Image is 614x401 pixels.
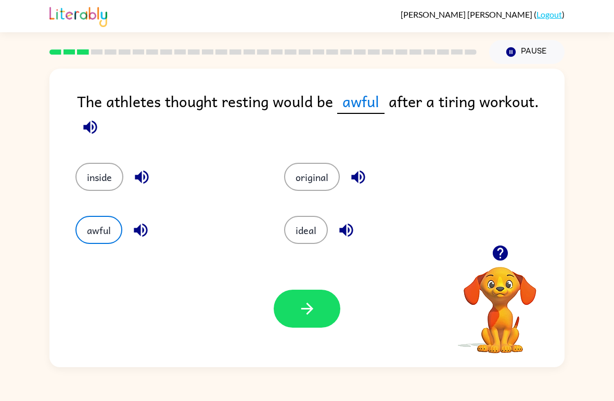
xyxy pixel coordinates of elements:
[536,9,562,19] a: Logout
[75,216,122,244] button: awful
[77,89,565,142] div: The athletes thought resting would be after a tiring workout.
[337,89,385,114] span: awful
[75,163,123,191] button: inside
[49,4,107,27] img: Literably
[489,40,565,64] button: Pause
[401,9,565,19] div: ( )
[284,216,328,244] button: ideal
[401,9,534,19] span: [PERSON_NAME] [PERSON_NAME]
[448,251,552,355] video: Your browser must support playing .mp4 files to use Literably. Please try using another browser.
[284,163,340,191] button: original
